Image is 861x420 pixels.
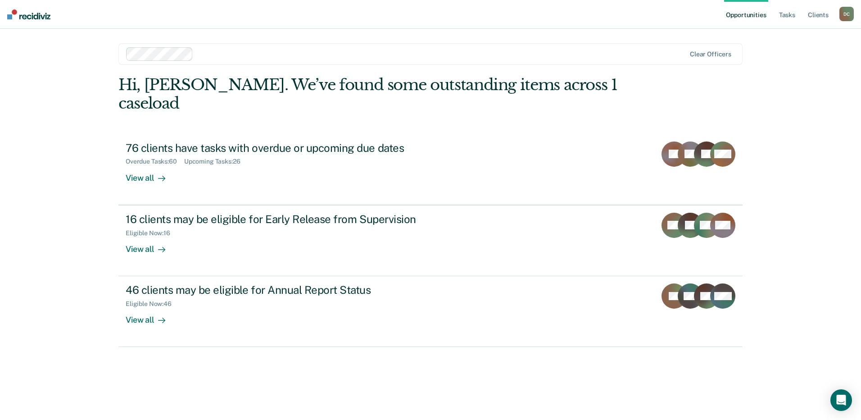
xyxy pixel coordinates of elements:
img: Recidiviz [7,9,50,19]
button: DC [839,7,854,21]
a: 76 clients have tasks with overdue or upcoming due datesOverdue Tasks:60Upcoming Tasks:26View all [118,134,743,205]
div: 76 clients have tasks with overdue or upcoming due dates [126,142,442,155]
div: View all [126,165,176,183]
div: View all [126,237,176,254]
a: 16 clients may be eligible for Early Release from SupervisionEligible Now:16View all [118,205,743,276]
div: Clear officers [690,50,731,58]
div: Eligible Now : 16 [126,229,177,237]
div: Hi, [PERSON_NAME]. We’ve found some outstanding items across 1 caseload [118,76,618,113]
div: Eligible Now : 46 [126,300,179,308]
div: 16 clients may be eligible for Early Release from Supervision [126,213,442,226]
div: Open Intercom Messenger [830,389,852,411]
div: Overdue Tasks : 60 [126,158,184,165]
div: Upcoming Tasks : 26 [184,158,248,165]
div: D C [839,7,854,21]
div: View all [126,308,176,325]
div: 46 clients may be eligible for Annual Report Status [126,283,442,297]
a: 46 clients may be eligible for Annual Report StatusEligible Now:46View all [118,276,743,347]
